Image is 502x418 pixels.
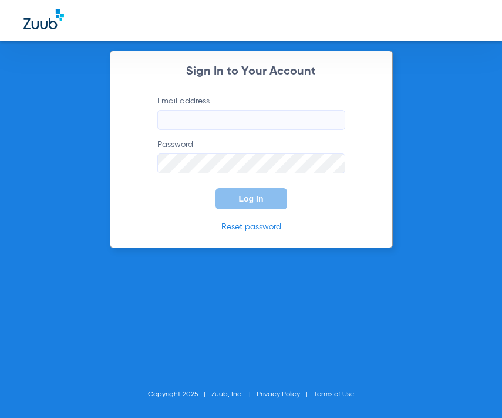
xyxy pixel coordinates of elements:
input: Password [157,153,345,173]
a: Terms of Use [314,391,354,398]
span: Log In [239,194,264,203]
a: Reset password [221,223,281,231]
label: Password [157,139,345,173]
input: Email address [157,110,345,130]
button: Log In [215,188,287,209]
h2: Sign In to Your Account [140,66,363,78]
label: Email address [157,95,345,130]
li: Zuub, Inc. [211,389,257,400]
li: Copyright 2025 [148,389,211,400]
a: Privacy Policy [257,391,300,398]
img: Zuub Logo [23,9,64,29]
